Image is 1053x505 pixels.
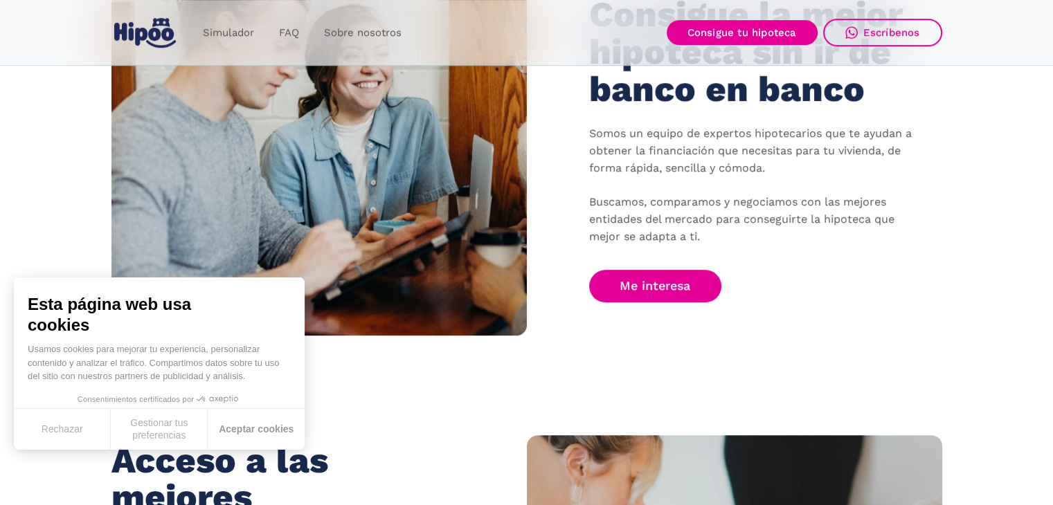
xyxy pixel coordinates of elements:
[190,19,267,46] a: Simulador
[589,270,722,302] a: Me interesa
[589,125,921,246] p: Somos un equipo de expertos hipotecarios que te ayudan a obtener la financiación que necesitas pa...
[667,20,818,45] a: Consigue tu hipoteca
[823,19,942,46] a: Escríbenos
[863,26,920,39] div: Escríbenos
[111,12,179,53] a: home
[267,19,312,46] a: FAQ
[312,19,414,46] a: Sobre nosotros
